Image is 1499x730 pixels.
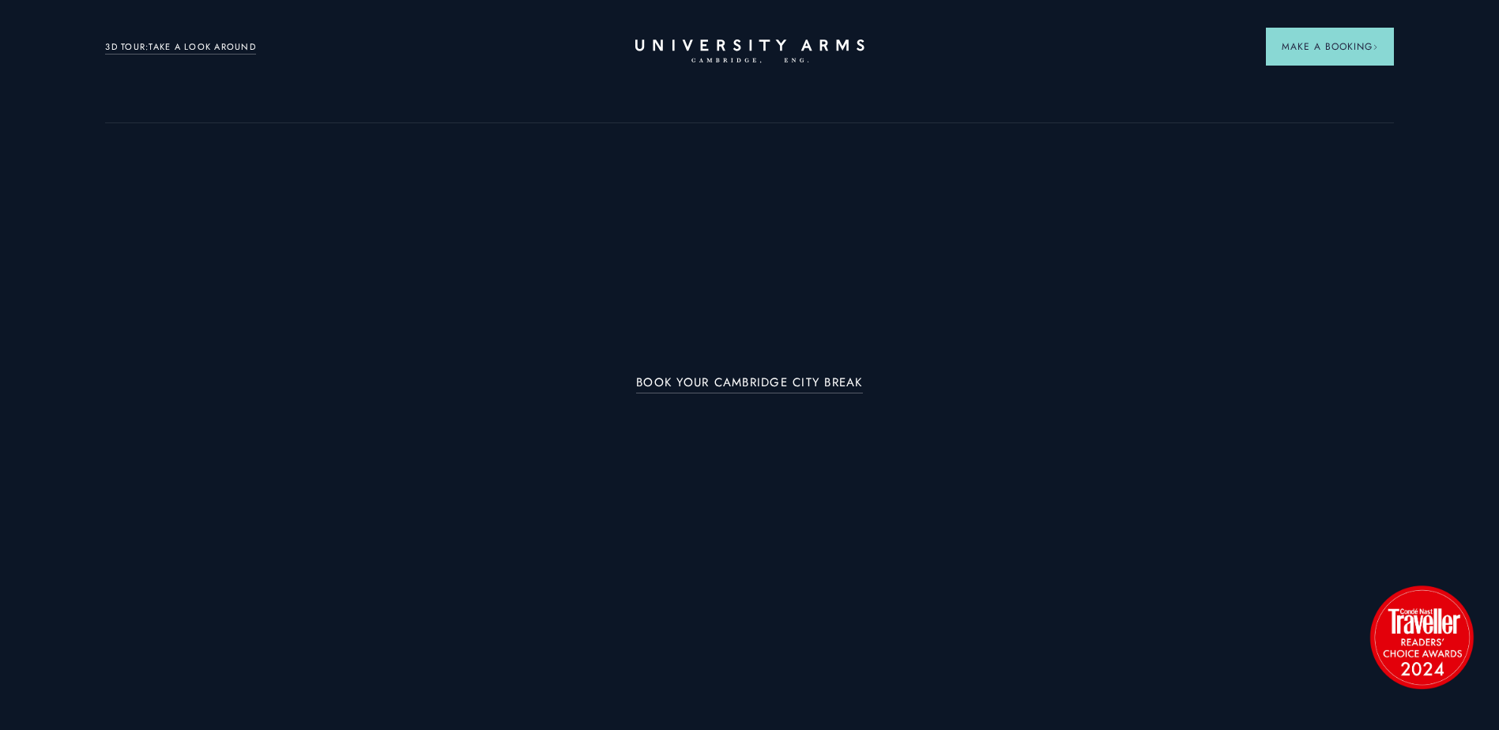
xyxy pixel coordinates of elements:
[636,376,863,394] a: BOOK YOUR CAMBRIDGE CITY BREAK
[1266,28,1394,66] button: Make a BookingArrow icon
[1362,578,1481,696] img: image-2524eff8f0c5d55edbf694693304c4387916dea5-1501x1501-png
[635,40,864,64] a: Home
[105,40,256,55] a: 3D TOUR:TAKE A LOOK AROUND
[1282,40,1378,54] span: Make a Booking
[1373,44,1378,50] img: Arrow icon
